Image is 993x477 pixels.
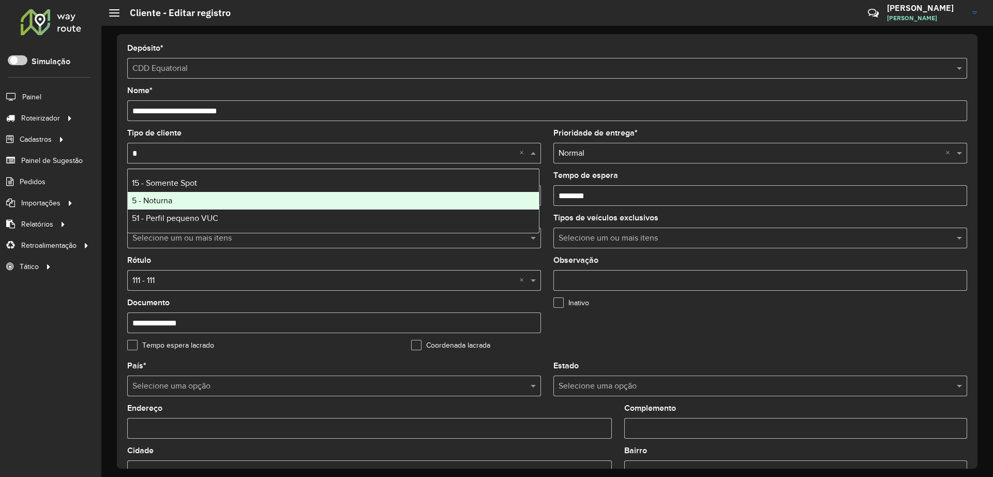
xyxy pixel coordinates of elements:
[553,169,618,182] label: Tempo de espera
[127,444,154,457] label: Cidade
[553,127,638,139] label: Prioridade de entrega
[127,127,182,139] label: Tipo de cliente
[553,297,589,308] label: Inativo
[132,214,218,222] span: 51 - Perfil pequeno VUC
[862,2,884,24] a: Contato Rápido
[411,340,490,351] label: Coordenada lacrada
[127,360,146,372] label: País
[127,42,163,54] label: Depósito
[21,198,61,208] span: Importações
[132,178,197,187] span: 15 - Somente Spot
[21,155,83,166] span: Painel de Sugestão
[553,360,579,372] label: Estado
[20,261,39,272] span: Tático
[887,13,965,23] span: [PERSON_NAME]
[127,296,170,309] label: Documento
[127,84,153,97] label: Nome
[519,147,528,159] span: Clear all
[127,340,214,351] label: Tempo espera lacrado
[21,240,77,251] span: Retroalimentação
[553,212,658,224] label: Tipos de veículos exclusivos
[20,134,52,145] span: Cadastros
[553,254,598,266] label: Observação
[20,176,46,187] span: Pedidos
[22,92,41,102] span: Painel
[127,402,162,414] label: Endereço
[624,402,676,414] label: Complemento
[887,3,965,13] h3: [PERSON_NAME]
[21,219,53,230] span: Relatórios
[32,55,70,68] label: Simulação
[519,274,528,287] span: Clear all
[132,196,172,205] span: 5 - Noturna
[127,254,151,266] label: Rótulo
[21,113,60,124] span: Roteirizador
[119,7,231,19] h2: Cliente - Editar registro
[127,169,539,233] ng-dropdown-panel: Options list
[945,147,954,159] span: Clear all
[624,444,647,457] label: Bairro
